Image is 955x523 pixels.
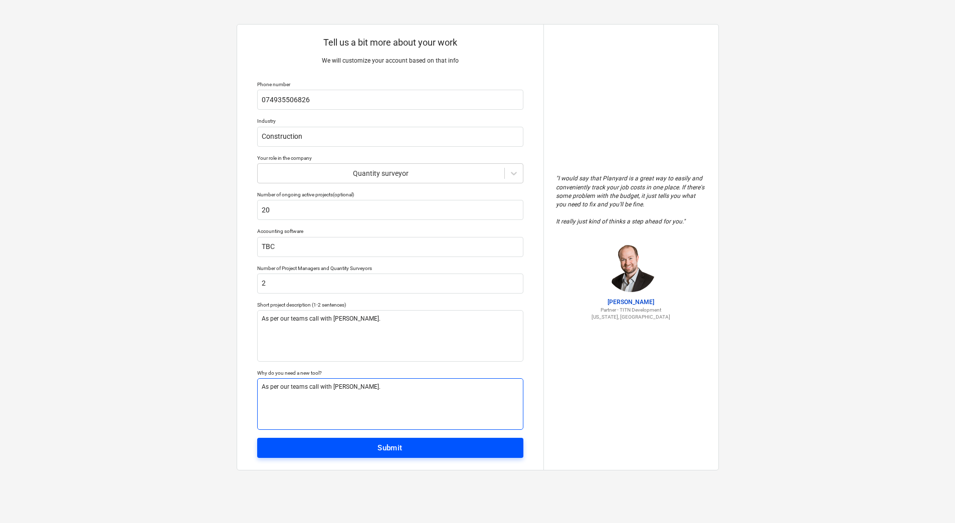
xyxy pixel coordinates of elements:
input: Industry [257,127,523,147]
textarea: As per our teams call with [PERSON_NAME]. [257,310,523,362]
p: " I would say that Planyard is a great way to easily and conveniently track your job costs in one... [556,174,706,226]
div: Why do you need a new tool? [257,370,523,376]
p: Partner - TITN Development [556,307,706,313]
p: [US_STATE], [GEOGRAPHIC_DATA] [556,314,706,320]
div: Industry [257,118,523,124]
p: We will customize your account based on that info [257,57,523,65]
button: Submit [257,438,523,458]
iframe: Chat Widget [905,475,955,523]
div: Short project description (1-2 sentences) [257,302,523,308]
input: Number of Project Managers and Quantity Surveyors [257,274,523,294]
input: Number of ongoing active projects [257,200,523,220]
div: Accounting software [257,228,523,234]
input: Accounting software [257,237,523,257]
div: Number of ongoing active projects (optional) [257,191,523,198]
div: Your role in the company [257,155,523,161]
img: Jordan Cohen [606,242,656,292]
div: Number of Project Managers and Quantity Surveyors [257,265,523,272]
p: [PERSON_NAME] [556,298,706,307]
textarea: As per our teams call with [PERSON_NAME]. [257,378,523,430]
div: Phone number [257,81,523,88]
div: Submit [377,441,403,454]
input: Your phone number [257,90,523,110]
p: Tell us a bit more about your work [257,37,523,49]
